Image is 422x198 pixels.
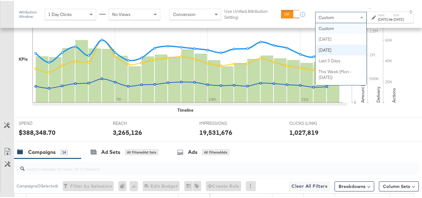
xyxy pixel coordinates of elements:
span: IMPRESSIONS [199,119,246,125]
div: KPIs [19,55,28,61]
div: 3,265,126 [113,127,142,136]
div: Last 3 Days [315,54,366,65]
text: Delivery [375,86,381,102]
div: Campaigns ( 0 Selected) [17,182,58,188]
div: Ads [188,148,197,155]
div: All Filtered Ad Sets [125,149,158,154]
div: 1,027,819 [289,127,319,136]
div: [DATE] [394,16,404,21]
label: Use Unified Attribution Setting: [224,8,278,19]
text: Amount (USD) [360,74,365,102]
div: 19,531,676 [199,127,232,136]
span: 1 Day Clicks [48,11,72,16]
div: Attribution Window: [19,9,42,18]
button: Clear All Filters [289,180,330,190]
span: CLICKS (LINK) [289,119,336,125]
div: 14 [60,149,68,154]
input: Search Campaigns by Name, ID or Objective [25,159,383,171]
div: This Week (Sun - [DATE]) [315,82,366,99]
div: [DATE] [378,16,388,21]
div: [DATE] [315,33,366,44]
div: Ad Sets [101,148,120,155]
button: Column Sets [379,180,419,190]
span: ↑ [367,7,373,9]
span: Conversion [173,11,196,16]
text: Actions [391,87,397,102]
span: REACH [113,119,160,125]
div: 0 [118,180,130,190]
div: [DATE] [315,44,366,55]
span: No Views [112,11,131,16]
div: This Week (Mon - [DATE]) [315,65,366,82]
div: Timeline [177,106,193,112]
span: Clear All Filters [291,181,327,189]
div: $388,348.70 [19,127,56,136]
span: SPEND [19,119,66,125]
label: End: [394,12,404,16]
div: All Filtered Ads [202,149,229,154]
strong: to [388,16,394,21]
div: Custom [315,22,366,33]
label: Start: [378,12,388,16]
button: Breakdowns [335,180,374,190]
div: Campaigns [28,148,56,155]
span: Custom [319,14,334,19]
